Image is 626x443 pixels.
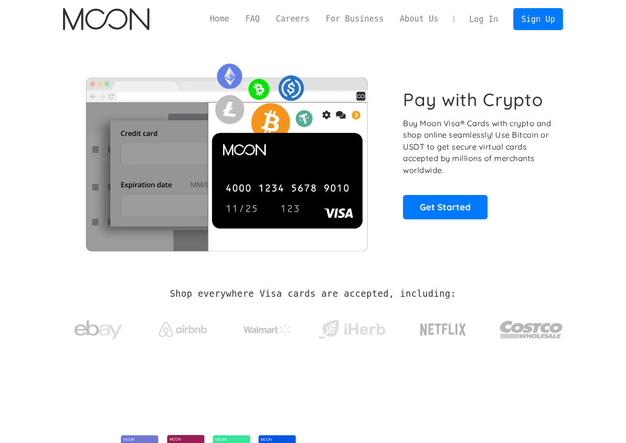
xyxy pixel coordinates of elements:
a: ebay [63,305,134,350]
a: Walmart [232,314,303,340]
a: home [63,8,149,30]
a: Careers [268,13,318,25]
a: Sign Up [513,8,563,30]
h2: Shop everywhere Visa cards are accepted, including: [170,289,456,299]
a: Costco [499,302,563,352]
img: iHerb [316,317,387,342]
a: Netflix [401,308,486,346]
a: Log In [461,9,506,30]
a: Home [202,13,237,25]
img: Moon Cards let you spend your crypto anywhere Visa is accepted. [63,57,390,251]
img: Moon Logo [63,8,149,30]
img: Netflix [419,318,467,342]
p: Buy Moon Visa® Cards with crypto and shop online seamlessly! Use Bitcoin or USDT to get secure vi... [403,118,552,176]
a: iHerb [316,308,387,347]
img: Costco [499,312,563,347]
img: ebay [74,315,122,345]
a: For Business [318,13,392,25]
h1: Pay with Crypto [403,89,543,110]
a: FAQ [237,13,268,25]
a: Get Started [403,195,488,219]
a: About Us [392,13,446,25]
a: Airbnb [147,313,218,342]
img: Airbnb [159,322,207,337]
img: Walmart [244,324,291,335]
